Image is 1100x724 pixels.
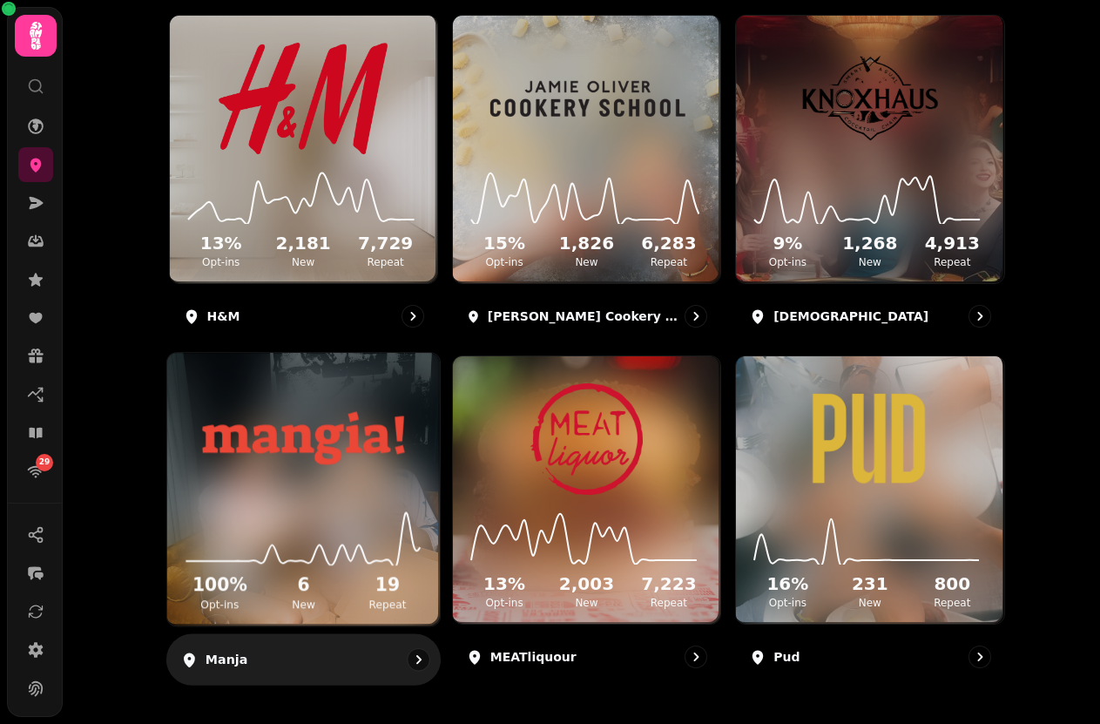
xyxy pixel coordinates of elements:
[184,231,259,255] h2: 13 %
[452,15,721,342] a: Jamie Oliver Cookery SchoolJamie Oliver Cookery School15%Opt-ins1,826New6,283Repeat[PERSON_NAME] ...
[181,598,258,612] p: Opt-ins
[833,572,908,596] h2: 231
[39,457,51,469] span: 29
[631,596,706,610] p: Repeat
[18,454,53,489] a: 29
[631,231,706,255] h2: 6,283
[770,383,971,495] img: Pud
[750,231,825,255] h2: 9 %
[833,255,908,269] p: New
[467,231,542,255] h2: 15 %
[914,231,989,255] h2: 4,913
[687,308,705,325] svg: go to
[184,255,259,269] p: Opt-ins
[205,651,247,668] p: Manja
[467,255,542,269] p: Opt-ins
[165,352,441,686] a: ManjaManja100%Opt-ins6New19RepeatManja
[265,573,341,599] h2: 6
[169,15,438,342] a: H&MH&M13%Opt-ins2,181New7,729RepeatH&M
[971,308,989,325] svg: go to
[631,255,706,269] p: Repeat
[404,308,422,325] svg: go to
[549,255,624,269] p: New
[490,648,577,666] p: MEATliquour
[486,43,686,154] img: Jamie Oliver Cookery School
[750,255,825,269] p: Opt-ins
[549,596,624,610] p: New
[687,648,705,666] svg: go to
[207,308,240,325] p: H&M
[348,598,425,612] p: Repeat
[750,572,825,596] h2: 16 %
[770,43,971,154] img: Knoxhaus
[914,596,989,610] p: Repeat
[486,383,686,495] img: MEATliquour
[833,231,908,255] h2: 1,268
[488,308,678,325] p: [PERSON_NAME] Cookery School
[181,573,258,599] h2: 100 %
[750,596,825,610] p: Opt-ins
[467,572,542,596] h2: 13 %
[348,573,425,599] h2: 19
[914,572,989,596] h2: 800
[971,648,989,666] svg: go to
[549,572,624,596] h2: 2,003
[201,381,406,495] img: Manja
[348,231,422,255] h2: 7,729
[773,648,800,666] p: Pud
[452,355,721,682] a: MEATliquourMEATliquour13%Opt-ins2,003New7,223RepeatMEATliquour
[773,308,928,325] p: [DEMOGRAPHIC_DATA]
[735,355,1004,682] a: PudPud16%Opt-ins231New800RepeatPud
[735,15,1004,342] a: KnoxhausKnoxhaus9%Opt-ins1,268New4,913Repeat[DEMOGRAPHIC_DATA]
[348,255,422,269] p: Repeat
[203,43,403,154] img: H&M
[467,596,542,610] p: Opt-ins
[833,596,908,610] p: New
[266,255,341,269] p: New
[409,651,427,668] svg: go to
[265,598,341,612] p: New
[266,231,341,255] h2: 2,181
[631,572,706,596] h2: 7,223
[914,255,989,269] p: Repeat
[549,231,624,255] h2: 1,826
